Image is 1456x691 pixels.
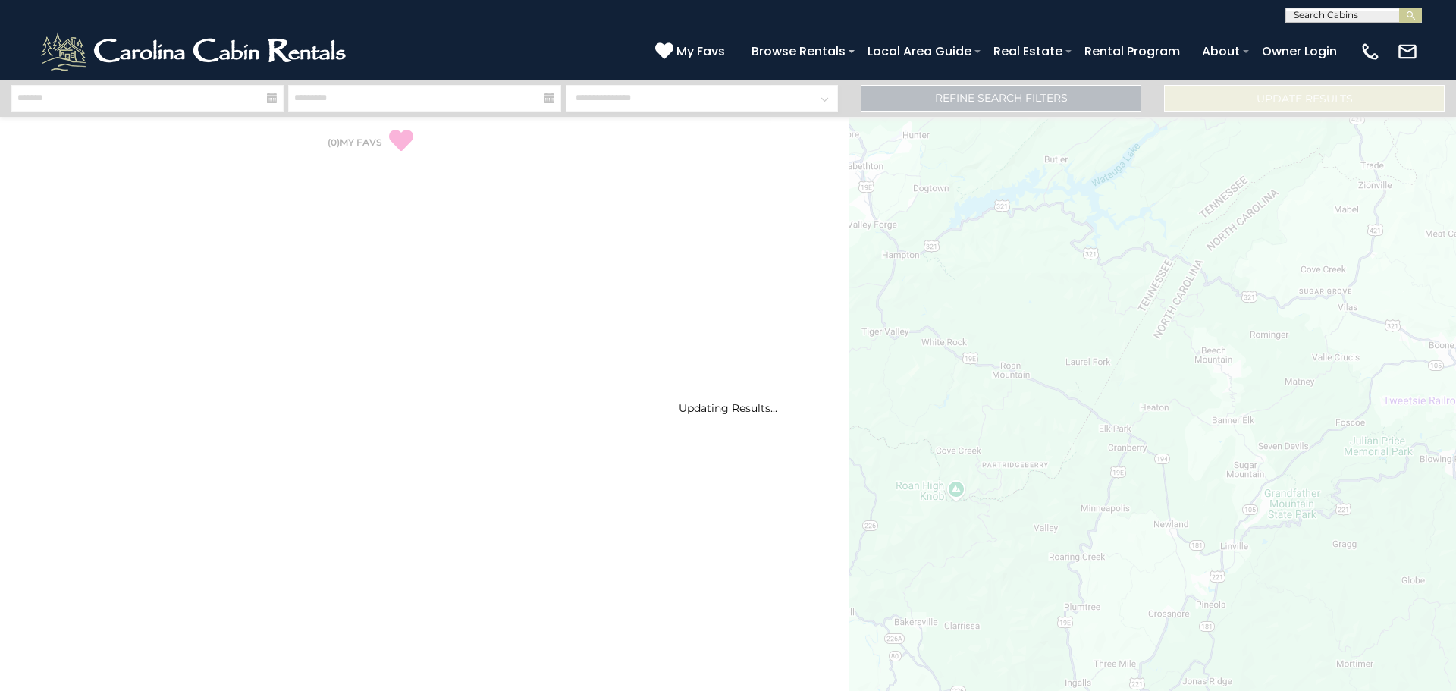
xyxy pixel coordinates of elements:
img: mail-regular-white.png [1397,41,1418,62]
a: Browse Rentals [744,38,853,64]
img: phone-regular-white.png [1360,41,1381,62]
a: My Favs [655,42,729,61]
a: Real Estate [986,38,1070,64]
a: Local Area Guide [860,38,979,64]
a: Rental Program [1077,38,1188,64]
img: White-1-2.png [38,29,353,74]
a: Owner Login [1254,38,1345,64]
a: About [1194,38,1247,64]
span: My Favs [676,42,725,61]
